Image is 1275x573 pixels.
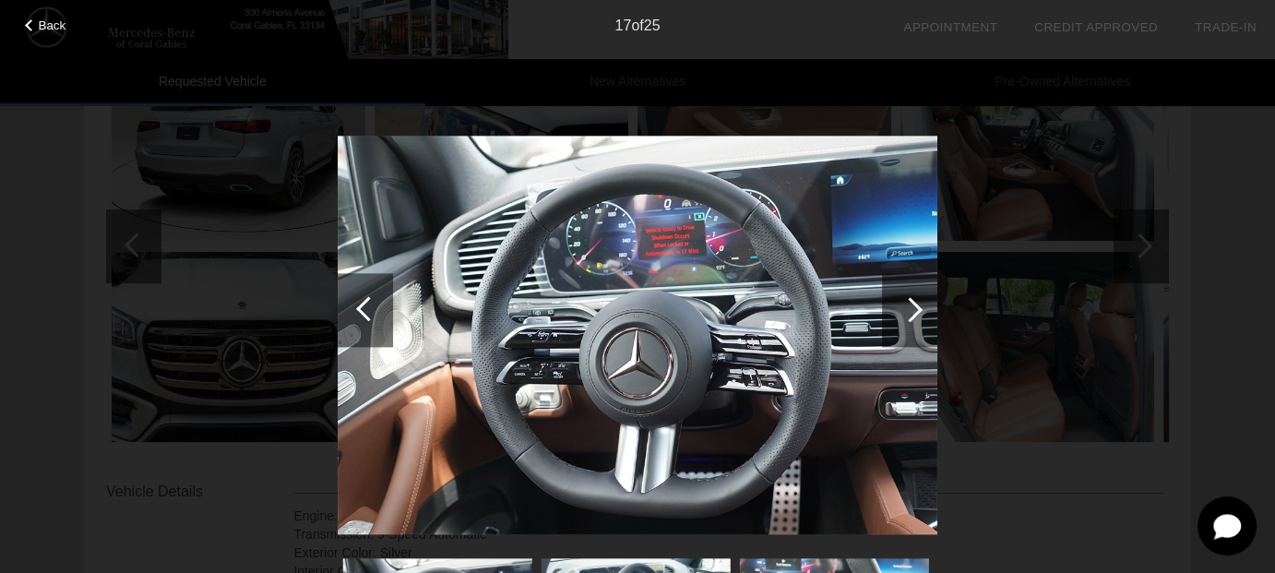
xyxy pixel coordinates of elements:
span: 25 [644,18,661,33]
a: Trade-In [1195,20,1257,34]
img: image.aspx [338,137,937,535]
span: Back [39,18,66,32]
a: Appointment [903,20,997,34]
svg: Start Chat [1198,496,1257,555]
a: Credit Approved [1034,20,1158,34]
span: 17 [615,18,632,33]
button: Toggle Chat Window [1198,496,1257,555]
